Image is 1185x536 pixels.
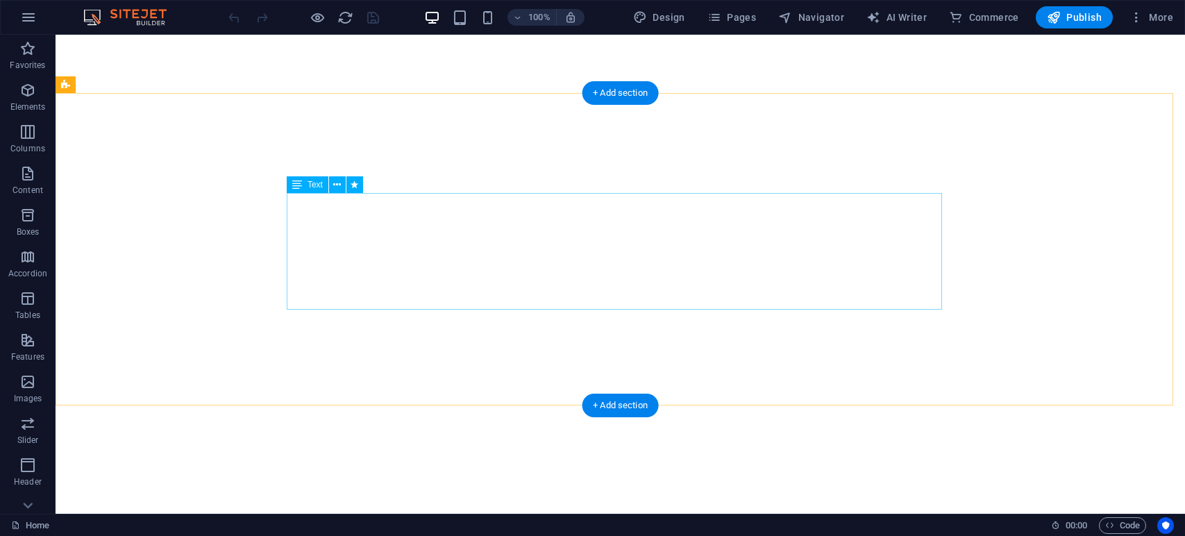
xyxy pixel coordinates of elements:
i: On resize automatically adjust zoom level to fit chosen device. [564,11,577,24]
span: Publish [1047,10,1102,24]
button: Design [628,6,691,28]
span: Navigator [778,10,844,24]
p: Features [11,351,44,362]
span: Pages [707,10,756,24]
span: Design [633,10,685,24]
button: Code [1099,517,1146,534]
button: Usercentrics [1157,517,1174,534]
button: reload [337,9,353,26]
div: + Add section [582,81,659,105]
button: AI Writer [861,6,932,28]
i: Reload page [337,10,353,26]
span: Code [1105,517,1140,534]
img: Editor Logo [80,9,184,26]
button: 100% [507,9,557,26]
span: AI Writer [866,10,927,24]
button: Pages [702,6,762,28]
a: Click to cancel selection. Double-click to open Pages [11,517,49,534]
span: Text [308,181,323,189]
p: Slider [17,435,39,446]
button: Publish [1036,6,1113,28]
button: Navigator [773,6,850,28]
div: Design (Ctrl+Alt+Y) [628,6,691,28]
h6: Session time [1051,517,1088,534]
button: Commerce [943,6,1025,28]
span: Commerce [949,10,1019,24]
p: Tables [15,310,40,321]
p: Content [12,185,43,196]
button: More [1124,6,1179,28]
span: 00 00 [1066,517,1087,534]
p: Images [14,393,42,404]
p: Favorites [10,60,45,71]
p: Accordion [8,268,47,279]
p: Header [14,476,42,487]
p: Elements [10,101,46,112]
span: More [1129,10,1173,24]
p: Boxes [17,226,40,237]
p: Columns [10,143,45,154]
h6: 100% [528,9,551,26]
div: + Add section [582,394,659,417]
span: : [1075,520,1077,530]
button: Click here to leave preview mode and continue editing [309,9,326,26]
